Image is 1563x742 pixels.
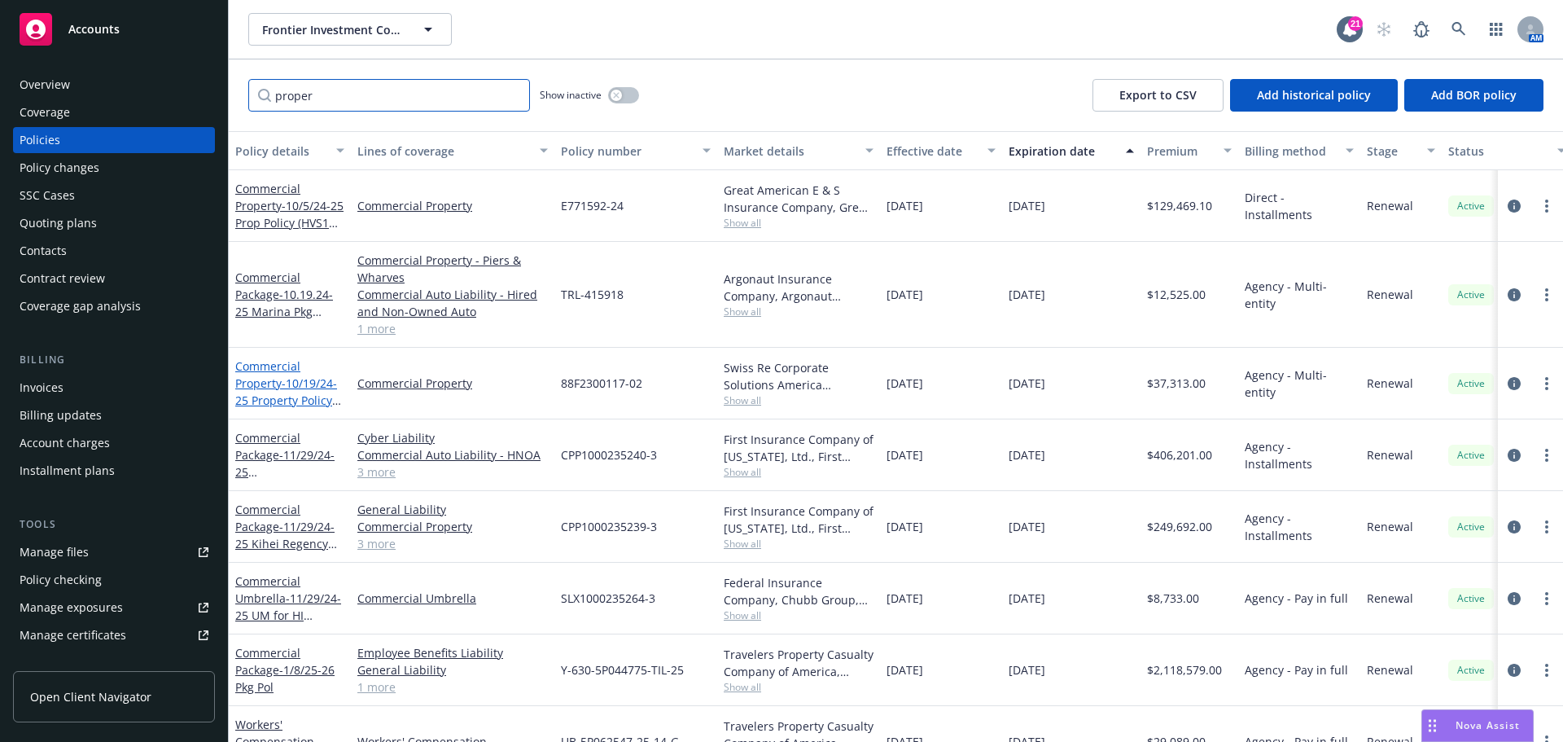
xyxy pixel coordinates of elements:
[20,622,126,648] div: Manage certificates
[20,430,110,456] div: Account charges
[20,238,67,264] div: Contacts
[1348,16,1363,31] div: 21
[13,402,215,428] a: Billing updates
[357,501,548,518] a: General Liability
[13,266,215,292] a: Contract review
[13,595,215,621] span: Manage exposures
[724,270,873,305] div: Argonaut Insurance Company, Argonaut Insurance Company (Argo), RT Specialty Insurance Services, L...
[1147,590,1199,607] span: $8,733.00
[235,447,338,514] span: - 11/29/24-25 [GEOGRAPHIC_DATA] Pkg
[561,375,642,392] span: 88F2300117-02
[20,99,70,125] div: Coverage
[1147,661,1222,678] span: $2,118,579.00
[1245,143,1336,160] div: Billing method
[235,287,341,353] span: - 10.19.24-25 Marina Pkg ([GEOGRAPHIC_DATA])
[357,375,548,392] a: Commercial Property
[13,539,215,565] a: Manage files
[13,293,215,319] a: Coverage gap analysis
[1009,446,1045,463] span: [DATE]
[887,286,923,303] span: [DATE]
[20,72,70,98] div: Overview
[13,238,215,264] a: Contacts
[887,661,923,678] span: [DATE]
[1009,375,1045,392] span: [DATE]
[1245,278,1354,312] span: Agency - Multi-entity
[1009,590,1045,607] span: [DATE]
[561,286,624,303] span: TRL-415918
[1537,517,1556,537] a: more
[1360,131,1442,170] button: Stage
[357,518,548,535] a: Commercial Property
[1367,286,1413,303] span: Renewal
[357,463,548,481] a: 3 more
[235,662,335,695] span: - 1/8/25-26 Pkg Pol
[887,375,923,392] span: [DATE]
[235,502,335,569] a: Commercial Package
[1119,87,1197,103] span: Export to CSV
[887,518,923,535] span: [DATE]
[20,595,123,621] div: Manage exposures
[1504,374,1524,393] a: circleInformation
[351,131,554,170] button: Lines of coverage
[1537,196,1556,216] a: more
[357,143,530,160] div: Lines of coverage
[1367,446,1413,463] span: Renewal
[13,516,215,533] div: Tools
[1537,374,1556,393] a: more
[561,590,655,607] span: SLX1000235264-3
[13,155,215,181] a: Policy changes
[540,88,602,102] span: Show inactive
[1238,131,1360,170] button: Billing method
[561,197,624,214] span: E771592-24
[1009,143,1116,160] div: Expiration date
[1141,131,1238,170] button: Premium
[20,155,99,181] div: Policy changes
[1443,13,1475,46] a: Search
[1245,590,1348,607] span: Agency - Pay in full
[20,375,63,401] div: Invoices
[357,644,548,661] a: Employee Benefits Liability
[357,661,548,678] a: General Liability
[1367,375,1413,392] span: Renewal
[1455,288,1487,302] span: Active
[357,252,548,286] a: Commercial Property - Piers & Wharves
[1147,375,1206,392] span: $37,313.00
[1147,518,1212,535] span: $249,692.00
[1245,438,1354,472] span: Agency - Installments
[13,622,215,648] a: Manage certificates
[1504,517,1524,537] a: circleInformation
[1422,710,1443,741] div: Drag to move
[1245,367,1354,401] span: Agency - Multi-entity
[1504,285,1524,305] a: circleInformation
[235,270,341,353] a: Commercial Package
[30,688,151,705] span: Open Client Navigator
[1504,196,1524,216] a: circleInformation
[1480,13,1513,46] a: Switch app
[235,430,338,514] a: Commercial Package
[229,131,351,170] button: Policy details
[1147,197,1212,214] span: $129,469.10
[1405,13,1438,46] a: Report a Bug
[1367,590,1413,607] span: Renewal
[1431,87,1517,103] span: Add BOR policy
[1147,143,1214,160] div: Premium
[1537,446,1556,465] a: more
[1367,518,1413,535] span: Renewal
[1455,448,1487,463] span: Active
[1504,589,1524,608] a: circleInformation
[1245,510,1354,544] span: Agency - Installments
[235,645,335,695] a: Commercial Package
[13,182,215,209] a: SSC Cases
[724,646,873,680] div: Travelers Property Casualty Company of America, Travelers Insurance
[357,429,548,446] a: Cyber Liability
[235,358,341,442] a: Commercial Property
[235,143,326,160] div: Policy details
[13,72,215,98] a: Overview
[13,210,215,236] a: Quoting plans
[13,99,215,125] a: Coverage
[1537,661,1556,680] a: more
[724,574,873,608] div: Federal Insurance Company, Chubb Group, Alliant Insurance Services, Inc.
[561,446,657,463] span: CPP1000235240-3
[1404,79,1543,112] button: Add BOR policy
[20,182,75,209] div: SSC Cases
